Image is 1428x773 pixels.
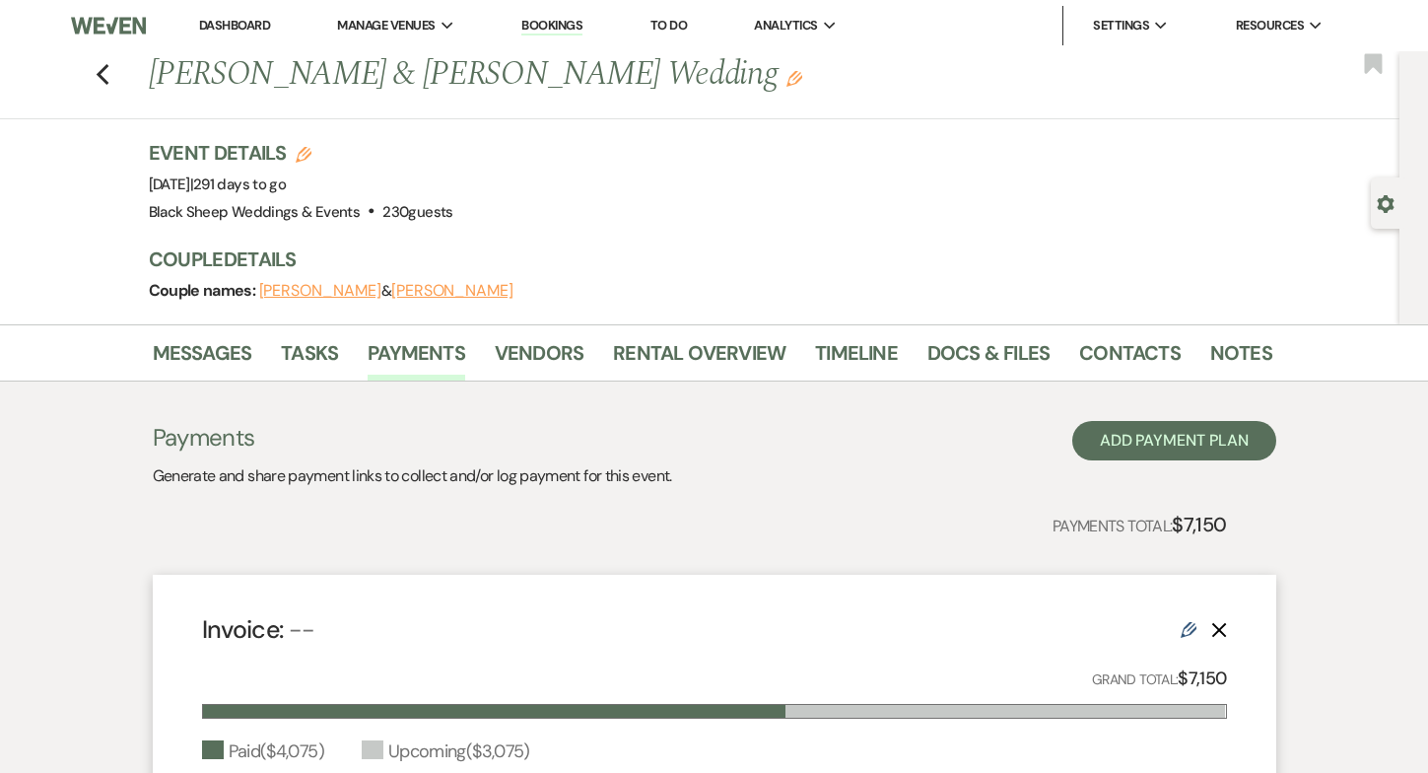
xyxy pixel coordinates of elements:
[149,51,1032,99] h1: [PERSON_NAME] & [PERSON_NAME] Wedding
[259,283,381,299] button: [PERSON_NAME]
[1210,337,1272,381] a: Notes
[1053,509,1227,540] p: Payments Total:
[1377,193,1394,212] button: Open lead details
[149,139,453,167] h3: Event Details
[1236,16,1304,35] span: Resources
[289,613,315,646] span: --
[259,281,513,301] span: &
[521,17,582,35] a: Bookings
[153,463,672,489] p: Generate and share payment links to collect and/or log payment for this event.
[153,337,252,381] a: Messages
[786,69,802,87] button: Edit
[1093,16,1149,35] span: Settings
[71,5,145,46] img: Weven Logo
[149,175,287,194] span: [DATE]
[202,738,324,765] div: Paid ( $4,075 )
[1072,421,1276,460] button: Add Payment Plan
[1092,665,1227,693] p: Grand Total:
[149,202,360,222] span: Black Sheep Weddings & Events
[190,175,286,194] span: |
[382,202,452,222] span: 230 guests
[149,246,1253,273] h3: Couple Details
[815,337,898,381] a: Timeline
[153,421,672,455] h3: Payments
[613,337,785,381] a: Rental Overview
[281,337,338,381] a: Tasks
[495,337,583,381] a: Vendors
[927,337,1050,381] a: Docs & Files
[193,175,286,194] span: 291 days to go
[754,16,817,35] span: Analytics
[362,738,530,765] div: Upcoming ( $3,075 )
[650,17,687,34] a: To Do
[149,280,259,301] span: Couple names:
[368,337,465,381] a: Payments
[1178,667,1226,690] strong: $7,150
[202,612,315,647] h4: Invoice:
[337,16,435,35] span: Manage Venues
[1172,512,1226,537] strong: $7,150
[1079,337,1181,381] a: Contacts
[199,17,270,34] a: Dashboard
[391,283,513,299] button: [PERSON_NAME]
